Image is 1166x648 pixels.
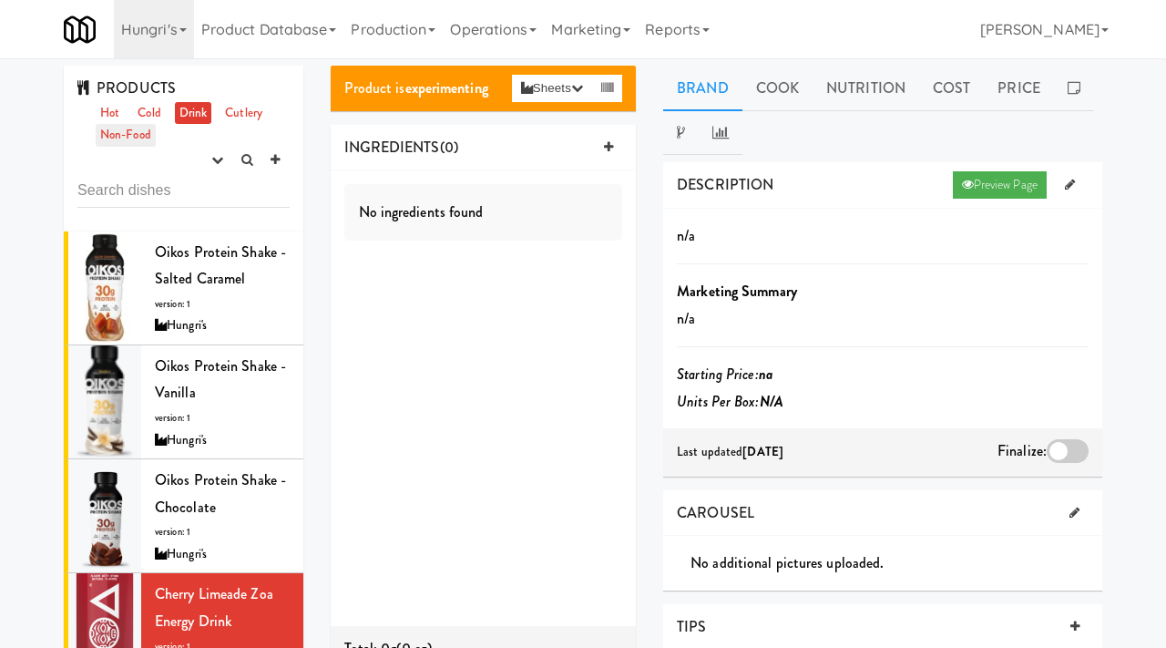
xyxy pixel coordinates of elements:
[344,77,488,98] span: Product is
[677,502,754,523] span: CAROUSEL
[677,616,706,637] span: TIPS
[155,429,290,452] div: Hungri's
[953,171,1047,199] a: Preview Page
[997,440,1047,461] span: Finalize:
[760,391,783,412] b: N/A
[220,102,267,125] a: Cutlery
[96,102,124,125] a: Hot
[813,66,919,111] a: Nutrition
[77,77,176,98] span: PRODUCTS
[677,281,797,302] b: Marketing Summary
[512,75,592,102] button: Sheets
[984,66,1054,111] a: Price
[759,364,773,385] b: na
[133,102,165,125] a: Cold
[742,66,813,111] a: Cook
[677,391,783,412] i: Units Per Box:
[155,411,190,425] span: version: 1
[77,174,290,208] input: Search dishes
[919,66,984,111] a: Cost
[677,364,773,385] i: Starting Price:
[677,305,1089,333] p: n/a
[175,102,212,125] a: Drink
[64,231,303,345] li: Oikos Protein Shake - Salted Caramelversion: 1Hungri's
[96,124,156,147] a: Non-Food
[155,525,190,539] span: version: 1
[440,137,458,158] span: (0)
[64,14,96,46] img: Micromart
[677,222,1089,250] p: n/a
[677,443,783,460] span: Last updated
[64,345,303,459] li: Oikos Protein Shake - Vanillaversion: 1Hungri's
[690,550,1102,577] div: No additional pictures uploaded.
[155,543,290,566] div: Hungri's
[677,174,773,195] span: DESCRIPTION
[155,314,290,337] div: Hungri's
[155,583,273,632] span: Cherry Limeade Zoa Energy Drink
[64,459,303,573] li: Oikos Protein Shake - Chocolateversion: 1Hungri's
[155,297,190,311] span: version: 1
[742,443,783,460] b: [DATE]
[344,137,440,158] span: INGREDIENTS
[344,184,623,241] div: No ingredients found
[155,242,286,290] span: Oikos Protein Shake - Salted Caramel
[405,77,488,98] b: experimenting
[155,355,286,404] span: Oikos Protein Shake - Vanilla
[155,469,286,518] span: Oikos Protein Shake - Chocolate
[663,66,742,111] a: Brand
